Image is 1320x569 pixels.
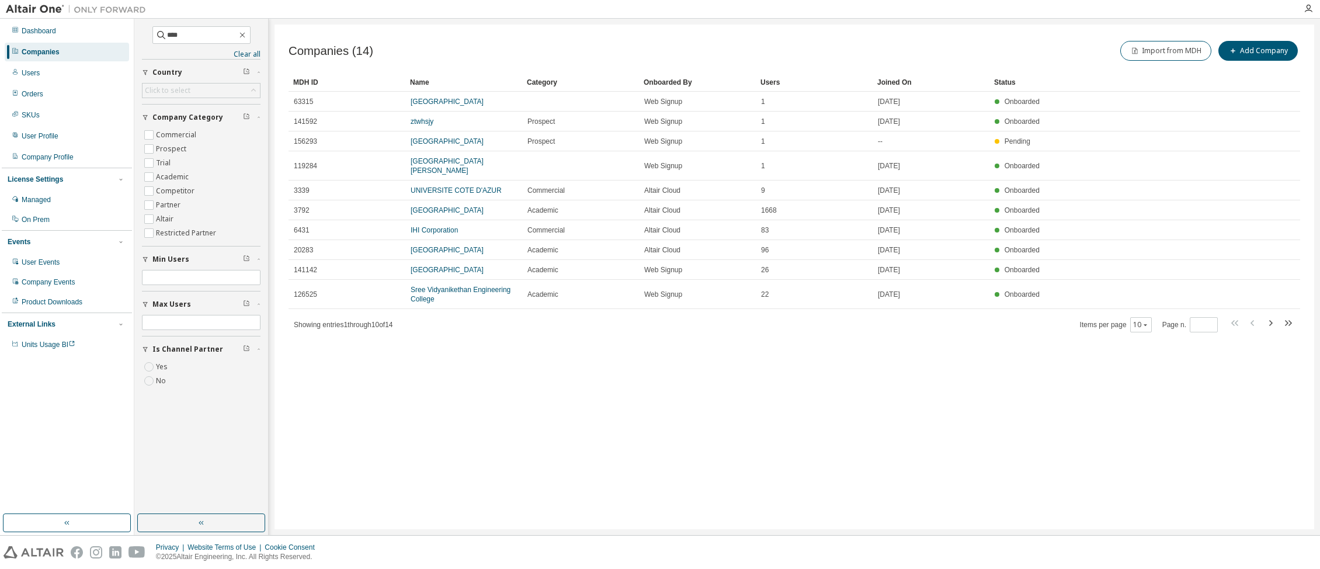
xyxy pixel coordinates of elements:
a: IHI Corporation [411,226,458,234]
span: 1668 [761,206,777,215]
div: Product Downloads [22,297,82,307]
div: Companies [22,47,60,57]
button: 10 [1133,320,1149,329]
span: Altair Cloud [644,206,680,215]
span: Prospect [527,137,555,146]
div: Company Events [22,277,75,287]
button: Company Category [142,105,260,130]
span: Onboarded [1005,206,1040,214]
a: [GEOGRAPHIC_DATA][PERSON_NAME] [411,157,484,175]
span: [DATE] [878,265,900,275]
div: Users [22,68,40,78]
span: Onboarded [1005,162,1040,170]
div: Onboarded By [644,73,751,92]
span: 6431 [294,225,310,235]
span: [DATE] [878,206,900,215]
a: UNIVERSITE COTE D'AZUR [411,186,502,195]
div: Users [760,73,868,92]
button: Add Company [1218,41,1298,61]
span: Onboarded [1005,246,1040,254]
div: Joined On [877,73,985,92]
span: Web Signup [644,161,682,171]
span: 22 [761,290,769,299]
span: Web Signup [644,265,682,275]
a: [GEOGRAPHIC_DATA] [411,137,484,145]
img: facebook.svg [71,546,83,558]
a: Clear all [142,50,260,59]
span: Web Signup [644,137,682,146]
span: Academic [527,206,558,215]
a: [GEOGRAPHIC_DATA] [411,98,484,106]
span: Company Category [152,113,223,122]
span: Commercial [527,186,565,195]
span: Web Signup [644,117,682,126]
span: Academic [527,290,558,299]
span: Min Users [152,255,189,264]
div: Dashboard [22,26,56,36]
div: Cookie Consent [265,543,321,552]
span: Showing entries 1 through 10 of 14 [294,321,393,329]
span: 1 [761,137,765,146]
div: Status [994,73,1230,92]
span: Is Channel Partner [152,345,223,354]
div: External Links [8,320,55,329]
img: youtube.svg [128,546,145,558]
span: 141142 [294,265,317,275]
span: [DATE] [878,97,900,106]
span: Clear filter [243,345,250,354]
div: SKUs [22,110,40,120]
label: Yes [156,360,170,374]
span: Max Users [152,300,191,309]
span: 1 [761,97,765,106]
div: Name [410,73,517,92]
div: Managed [22,195,51,204]
span: Companies (14) [289,44,373,58]
img: altair_logo.svg [4,546,64,558]
button: Max Users [142,292,260,317]
label: Trial [156,156,173,170]
span: Web Signup [644,97,682,106]
label: Academic [156,170,191,184]
div: Company Profile [22,152,74,162]
span: Onboarded [1005,266,1040,274]
span: 20283 [294,245,313,255]
div: Category [527,73,634,92]
span: Onboarded [1005,290,1040,299]
a: Sree Vidyanikethan Engineering College [411,286,510,303]
img: linkedin.svg [109,546,121,558]
button: Country [142,60,260,85]
label: Altair [156,212,176,226]
span: 1 [761,117,765,126]
span: Prospect [527,117,555,126]
span: Onboarded [1005,117,1040,126]
span: Web Signup [644,290,682,299]
span: Clear filter [243,255,250,264]
span: Onboarded [1005,226,1040,234]
div: MDH ID [293,73,401,92]
span: 3339 [294,186,310,195]
label: Commercial [156,128,199,142]
label: No [156,374,168,388]
span: Country [152,68,182,77]
div: Click to select [143,84,260,98]
span: Pending [1005,137,1030,145]
div: On Prem [22,215,50,224]
span: Commercial [527,225,565,235]
label: Competitor [156,184,197,198]
div: User Events [22,258,60,267]
a: ztwhsjy [411,117,433,126]
button: Import from MDH [1120,41,1211,61]
img: Altair One [6,4,152,15]
span: Clear filter [243,68,250,77]
span: Clear filter [243,300,250,309]
div: Click to select [145,86,190,95]
span: Clear filter [243,113,250,122]
span: Items per page [1080,317,1152,332]
span: 83 [761,225,769,235]
span: [DATE] [878,161,900,171]
span: 156293 [294,137,317,146]
span: Onboarded [1005,186,1040,195]
span: [DATE] [878,225,900,235]
span: [DATE] [878,117,900,126]
span: 126525 [294,290,317,299]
